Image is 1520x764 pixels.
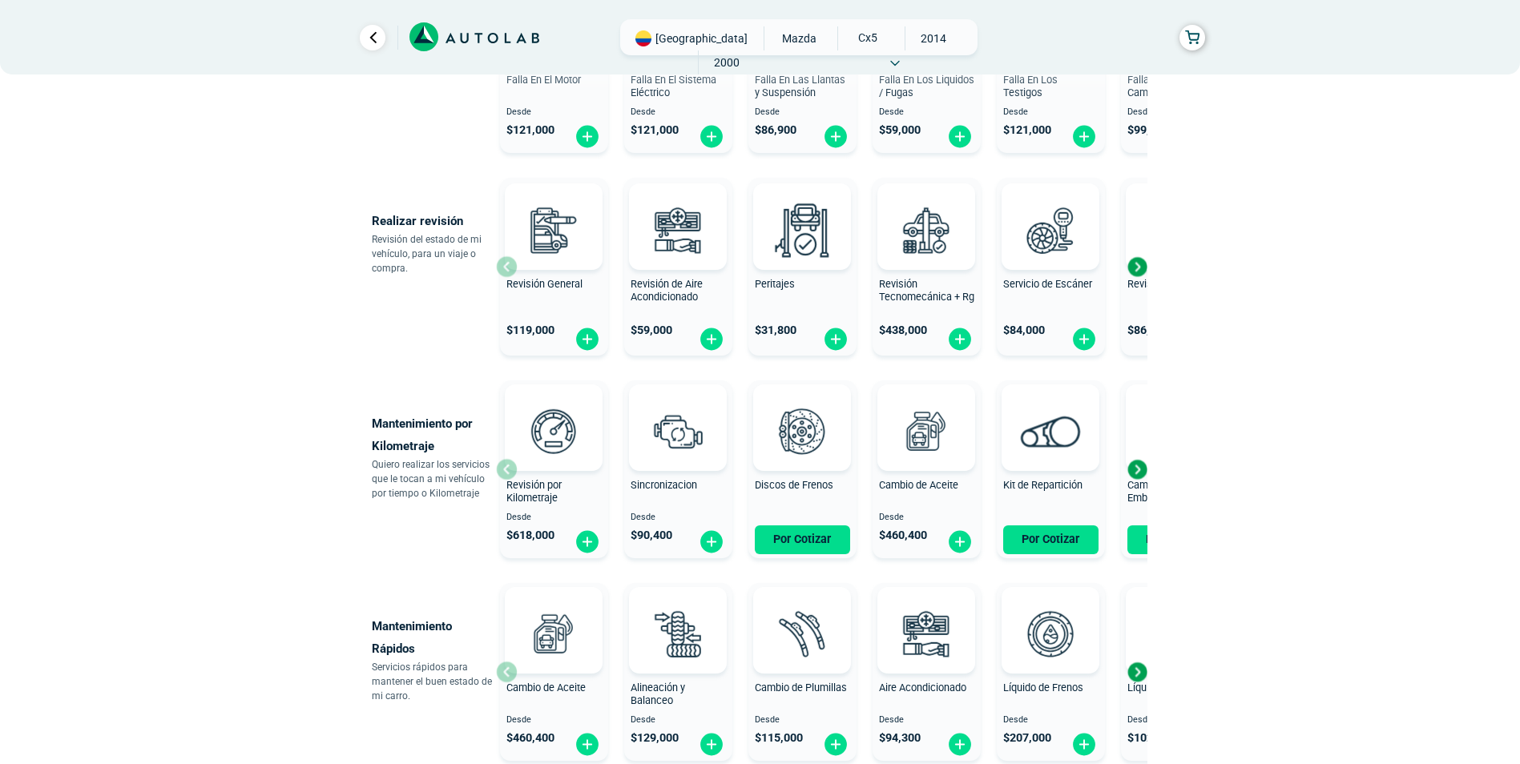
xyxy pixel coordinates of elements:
[902,388,950,436] img: AD0BCuuxAAAAAElFTkSuQmCC
[699,732,724,757] img: fi_plus-circle2.svg
[1071,124,1097,149] img: fi_plus-circle2.svg
[360,25,385,50] a: Ir al paso anterior
[1127,123,1169,137] span: $ 99,000
[506,715,602,726] span: Desde
[879,324,927,337] span: $ 438,000
[755,715,850,726] span: Desde
[1071,327,1097,352] img: fi_plus-circle2.svg
[1127,479,1204,505] span: Cambio de Kit de Embrague
[1127,278,1214,290] span: Revisión de Batería
[518,396,589,466] img: revision_por_kilometraje-v3.svg
[873,178,981,356] button: Revisión Tecnomecánica + Rg $438,000
[905,26,962,50] span: 2014
[372,210,496,232] p: Realizar revisión
[631,731,679,745] span: $ 129,000
[1125,660,1149,684] div: Next slide
[997,380,1105,558] button: Kit de Repartición Por Cotizar
[372,615,496,660] p: Mantenimiento Rápidos
[997,178,1105,356] button: Servicio de Escáner $84,000
[755,682,847,694] span: Cambio de Plumillas
[1015,195,1086,265] img: escaner-v3.svg
[823,124,849,149] img: fi_plus-circle2.svg
[1121,178,1229,356] button: Revisión de Batería $86,900
[1003,715,1099,726] span: Desde
[1026,590,1074,638] img: AD0BCuuxAAAAAElFTkSuQmCC
[500,583,608,761] button: Cambio de Aceite Desde $460,400
[624,380,732,558] button: Sincronizacion Desde $90,400
[1121,380,1229,558] button: Cambio de Kit de Embrague Por Cotizar
[575,529,600,554] img: fi_plus-circle2.svg
[947,124,973,149] img: fi_plus-circle2.svg
[1003,278,1092,290] span: Servicio de Escáner
[631,278,703,304] span: Revisión de Aire Acondicionado
[1139,598,1210,669] img: liquido_refrigerante-v3.svg
[755,123,796,137] span: $ 86,900
[1127,682,1218,694] span: Líquido Refrigerante
[631,74,716,99] span: Falla En El Sistema Eléctrico
[891,598,962,669] img: aire_acondicionado-v3.svg
[879,278,974,304] span: Revisión Tecnomecánica + Rg
[506,529,554,542] span: $ 618,000
[767,396,837,466] img: frenos2-v3.svg
[1127,731,1175,745] span: $ 102,000
[631,715,726,726] span: Desde
[506,278,583,290] span: Revisión General
[372,660,496,703] p: Servicios rápidos para mantener el buen estado de mi carro.
[755,74,845,99] span: Falla En Las Llantas y Suspensión
[631,513,726,523] span: Desde
[879,715,974,726] span: Desde
[891,396,962,466] img: cambio_de_aceite-v3.svg
[624,583,732,761] button: Alineación y Balanceo Desde $129,000
[506,479,562,505] span: Revisión por Kilometraje
[518,598,589,669] img: cambio_de_aceite-v3.svg
[873,380,981,558] button: Cambio de Aceite Desde $460,400
[748,178,857,356] button: Peritajes $31,800
[1003,107,1099,118] span: Desde
[879,682,966,694] span: Aire Acondicionado
[506,682,586,694] span: Cambio de Aceite
[767,598,837,669] img: plumillas-v3.svg
[1026,388,1074,436] img: AD0BCuuxAAAAAElFTkSuQmCC
[902,187,950,235] img: AD0BCuuxAAAAAElFTkSuQmCC
[575,732,600,757] img: fi_plus-circle2.svg
[655,30,748,46] span: [GEOGRAPHIC_DATA]
[372,457,496,501] p: Quiero realizar los servicios que le tocan a mi vehículo por tiempo o Kilometraje
[1003,74,1058,99] span: Falla En Los Testigos
[530,590,578,638] img: AD0BCuuxAAAAAElFTkSuQmCC
[624,178,732,356] button: Revisión de Aire Acondicionado $59,000
[1127,324,1169,337] span: $ 86,900
[699,124,724,149] img: fi_plus-circle2.svg
[997,583,1105,761] button: Líquido de Frenos Desde $207,000
[778,187,826,235] img: AD0BCuuxAAAAAElFTkSuQmCC
[755,525,850,554] button: Por Cotizar
[902,590,950,638] img: AD0BCuuxAAAAAElFTkSuQmCC
[506,731,554,745] span: $ 460,400
[643,598,713,669] img: alineacion_y_balanceo-v3.svg
[767,195,837,265] img: peritaje-v3.svg
[575,327,600,352] img: fi_plus-circle2.svg
[631,324,672,337] span: $ 59,000
[1003,731,1051,745] span: $ 207,000
[1121,583,1229,761] button: Líquido Refrigerante Desde $102,000
[1003,123,1051,137] span: $ 121,000
[1127,107,1223,118] span: Desde
[654,388,702,436] img: AD0BCuuxAAAAAElFTkSuQmCC
[631,123,679,137] span: $ 121,000
[530,388,578,436] img: AD0BCuuxAAAAAElFTkSuQmCC
[879,123,921,137] span: $ 59,000
[643,396,713,466] img: sincronizacion-v3.svg
[631,529,672,542] span: $ 90,400
[631,479,697,491] span: Sincronizacion
[755,479,833,491] span: Discos de Frenos
[755,731,803,745] span: $ 115,000
[879,479,958,491] span: Cambio de Aceite
[518,195,589,265] img: revision_general-v3.svg
[778,590,826,638] img: AD0BCuuxAAAAAElFTkSuQmCC
[1139,396,1210,466] img: kit_de_embrague-v3.svg
[635,30,651,46] img: Flag of COLOMBIA
[631,682,685,707] span: Alineación y Balanceo
[699,529,724,554] img: fi_plus-circle2.svg
[748,583,857,761] button: Cambio de Plumillas Desde $115,000
[771,26,828,50] span: MAZDA
[699,327,724,352] img: fi_plus-circle2.svg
